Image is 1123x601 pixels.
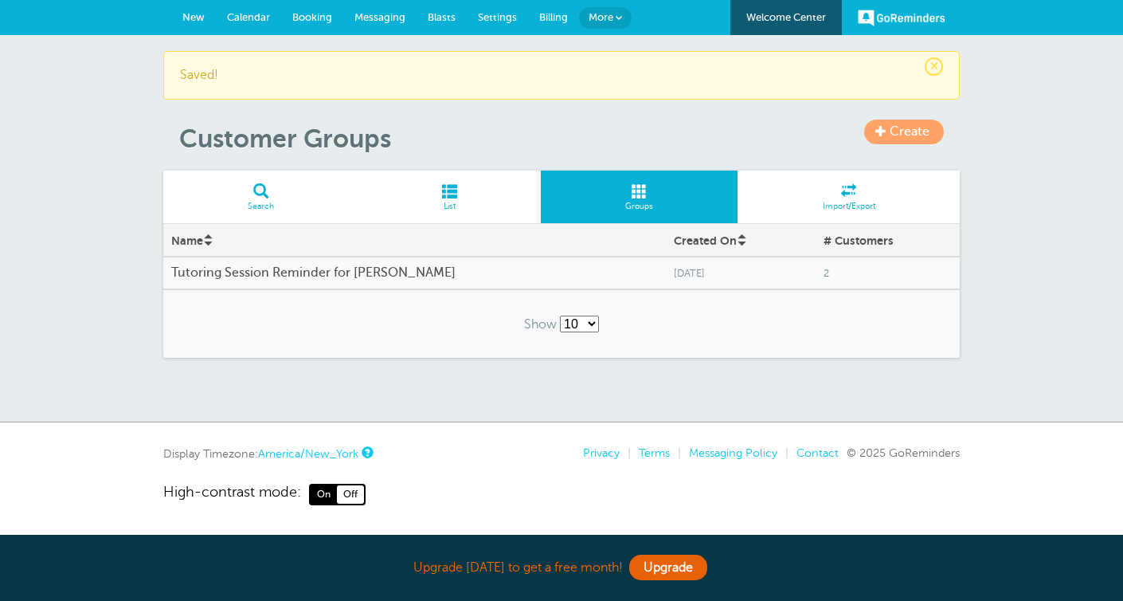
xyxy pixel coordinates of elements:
[549,202,730,211] span: Groups
[367,202,533,211] span: List
[163,484,960,505] a: High-contrast mode: On Off
[579,7,632,29] a: More
[583,446,620,459] a: Privacy
[171,265,658,281] h4: Tutoring Session Reminder for [PERSON_NAME]
[180,68,943,83] p: Saved!
[890,124,929,139] span: Create
[816,226,960,256] div: # Customers
[258,447,358,460] a: America/New_York
[689,446,777,459] a: Messaging Policy
[428,11,456,23] span: Blasts
[539,11,568,23] span: Billing
[670,446,681,460] li: |
[362,447,371,458] a: This is the timezone being used to display dates and times to you on this device. Click the timez...
[796,446,839,459] a: Contact
[171,234,213,247] a: Name
[292,11,332,23] span: Booking
[227,11,270,23] span: Calendar
[738,171,960,224] a: Import/Export
[337,485,364,503] span: Off
[163,484,301,505] span: High-contrast mode:
[629,555,707,580] a: Upgrade
[777,446,788,460] li: |
[163,171,359,224] a: Search
[639,446,670,459] a: Terms
[620,446,631,460] li: |
[311,485,337,503] span: On
[359,171,541,224] a: List
[163,446,371,461] div: Display Timezone:
[182,11,205,23] span: New
[745,202,952,211] span: Import/Export
[847,446,960,459] span: © 2025 GoReminders
[478,11,517,23] span: Settings
[163,551,960,585] div: Upgrade [DATE] to get a free month!
[163,257,960,289] a: Tutoring Session Reminder for [PERSON_NAME] [DATE] 2
[171,202,351,211] span: Search
[524,317,557,332] span: Show
[354,11,405,23] span: Messaging
[864,120,944,144] a: Create
[925,57,943,76] span: ×
[589,11,613,23] span: More
[179,124,960,154] h1: Customer Groups
[824,268,952,280] span: 2
[674,268,808,280] span: [DATE]
[674,234,747,247] a: Created On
